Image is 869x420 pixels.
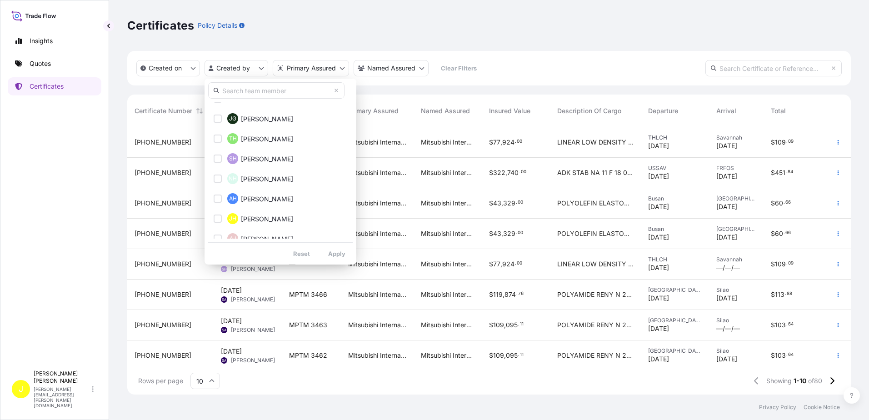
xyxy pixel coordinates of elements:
button: SH[PERSON_NAME] [208,150,353,168]
button: JG[PERSON_NAME] [208,110,353,128]
span: NH [229,174,237,183]
span: [PERSON_NAME] [241,215,293,224]
button: AH[PERSON_NAME] [208,190,353,208]
span: [PERSON_NAME] [241,135,293,144]
span: [PERSON_NAME] [241,115,293,124]
span: [PERSON_NAME] [241,235,293,244]
button: JH[PERSON_NAME] [208,210,353,228]
span: [PERSON_NAME] [241,175,293,184]
span: [PERSON_NAME] [241,195,293,204]
span: [PERSON_NAME] [241,155,293,164]
button: AJ[PERSON_NAME] [208,230,353,248]
p: Reset [293,249,310,258]
button: NH[PERSON_NAME] [208,170,353,188]
div: Select Option [208,102,353,239]
div: createdBy Filter options [205,79,356,265]
span: AH [229,194,237,203]
span: AJ [230,234,236,243]
button: TH[PERSON_NAME] [208,130,353,148]
span: JG [229,114,236,123]
span: SH [229,154,237,163]
span: JH [229,214,236,223]
span: TH [229,134,237,143]
input: Search team member [208,82,345,99]
p: Apply [328,249,345,258]
button: Reset [286,246,317,261]
button: Apply [321,246,353,261]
